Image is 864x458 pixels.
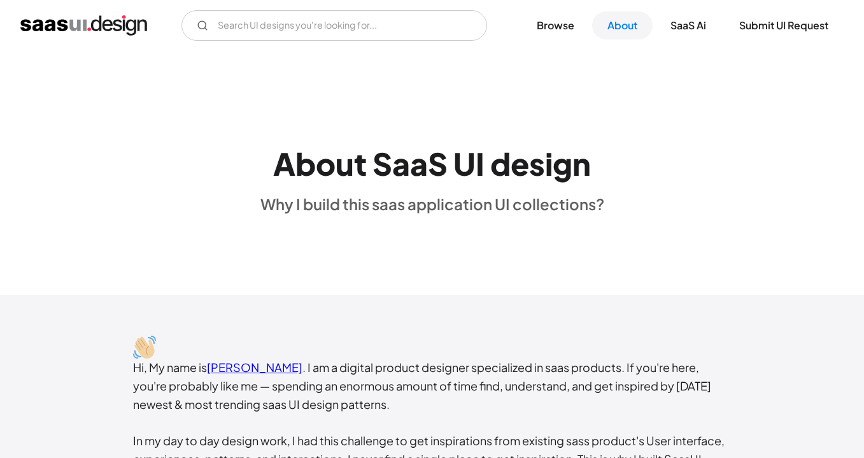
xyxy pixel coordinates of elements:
[273,145,591,182] h1: About SaaS UI design
[20,15,147,36] a: home
[207,360,302,375] a: [PERSON_NAME]
[521,11,590,39] a: Browse
[724,11,844,39] a: Submit UI Request
[260,194,604,213] div: Why I build this saas application UI collections?
[655,11,721,39] a: SaaS Ai
[592,11,653,39] a: About
[181,10,487,41] input: Search UI designs you're looking for...
[181,10,487,41] form: Email Form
